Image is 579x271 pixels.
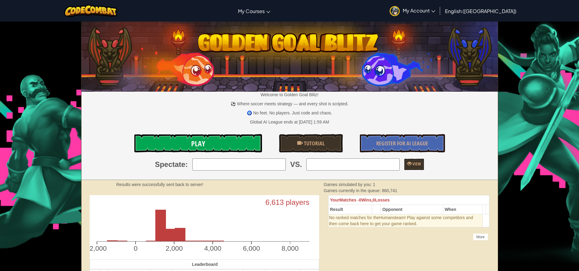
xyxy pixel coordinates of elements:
p: Welcome to Golden Goal Blitz! [81,92,498,98]
span: My Account [403,7,435,14]
strong: Results were successfully sent back to server! [116,182,203,187]
span: Leaderboard [192,262,218,267]
div: More [473,233,488,241]
span: Your [330,198,339,202]
a: My Account [387,1,438,20]
img: CodeCombat logo [64,5,117,17]
span: Losses [375,198,390,202]
text: 4,000 [204,245,221,252]
span: Register for AI League [376,140,428,147]
span: Wins, [361,198,373,202]
span: 1 [373,182,375,187]
span: Games simulated by you: [324,182,373,187]
th: Opponent [381,205,443,214]
span: Tutorial [303,140,325,147]
p: ⚽ Where soccer meets strategy — and every shot is scripted. [81,101,498,107]
span: team! Play against some competitors and then come back here to get your game ranked. [329,215,473,226]
span: My Courses [238,8,265,14]
span: English ([GEOGRAPHIC_DATA]) [445,8,516,14]
span: Play [191,139,205,148]
a: English ([GEOGRAPHIC_DATA]) [442,3,519,19]
span: VS. [290,159,302,170]
span: Matches - [339,198,359,202]
p: 🧿 No feet. No players. Just code and chaos. [81,110,498,116]
text: -2,000 [87,245,107,252]
a: My Courses [235,3,273,19]
text: 2,000 [166,245,183,252]
span: : [185,159,188,170]
a: Tutorial [279,134,343,152]
span: 860,741 [382,188,397,193]
span: View [412,161,421,167]
text: 0 [133,245,137,252]
text: 6,000 [243,245,260,252]
img: Golden Goal [81,19,498,92]
span: Games currently in the queue: [324,188,382,193]
th: When [443,205,483,214]
a: Register for AI League [360,134,445,152]
span: Spectate [155,159,185,170]
th: 0 0 [328,195,489,205]
text: 8,000 [281,245,298,252]
div: Global AI League ends at [DATE] 1:59 AM [250,119,329,125]
img: avatar [390,6,400,16]
td: Humans [328,214,483,227]
th: Result [328,205,372,214]
text: 6,613 players [265,198,309,206]
span: No ranked matches for the [329,215,379,220]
